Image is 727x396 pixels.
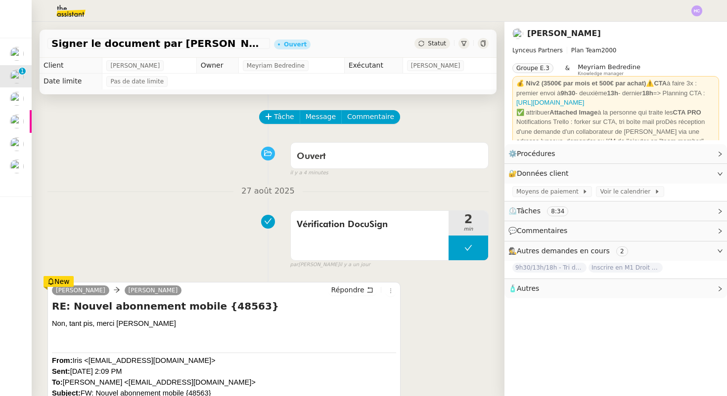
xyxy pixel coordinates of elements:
button: Répondre [328,284,377,295]
span: ⚙️ [508,148,560,159]
span: Données client [517,169,569,177]
span: ⏲️ [508,207,577,215]
span: Meyriam Bedredine [578,63,640,71]
span: Vérification DocuSign [297,217,443,232]
span: 🕵️ [508,247,632,255]
button: Message [300,110,342,124]
span: Tâches [517,207,541,215]
strong: 9h30 [561,89,576,97]
td: Exécutant [344,58,403,74]
span: 2 [449,213,488,225]
span: Autres demandes en cours [517,247,610,255]
strong: Attached Image [549,109,597,116]
span: Inscrire en M1 Droit des affaires [589,263,663,273]
span: & [565,63,570,76]
strong: 💰 Niv2 (3500€ par mois et 500€ par achat) [516,79,646,87]
span: Non, tant pis, merci [PERSON_NAME] [52,319,176,327]
strong: 13h [607,89,618,97]
span: 💬 [508,227,572,235]
nz-tag: 2 [616,246,628,256]
span: Statut [428,40,446,47]
span: Commentaire [347,111,394,122]
nz-badge-sup: 1 [19,68,26,75]
button: Tâche [259,110,300,124]
span: il y a un jour [339,261,370,269]
span: 9h30/13h/18h - Tri de la boite mail PRO - [DATE] [512,263,587,273]
img: users%2Fa6PbEmLwvGXylUqKytRPpDpAx153%2Favatar%2Ffanny.png [10,159,24,173]
div: Ouvert [284,41,307,47]
td: Owner [196,58,238,74]
span: Message [306,111,336,122]
img: users%2FNmPW3RcGagVdwlUj0SIRjiM8zA23%2Favatar%2Fb3e8f68e-88d8-429d-a2bd-00fb6f2d12db [10,137,24,151]
span: 27 août 2025 [233,185,302,198]
img: users%2FALbeyncImohZ70oG2ud0kR03zez1%2Favatar%2F645c5494-5e49-4313-a752-3cbe407590be [10,115,24,128]
span: Commentaires [517,227,567,235]
div: 🔐Données client [504,164,727,183]
span: Lynceus Partners [512,47,563,54]
div: 🧴Autres [504,279,727,298]
a: [PERSON_NAME] [52,286,109,295]
div: New [44,276,74,287]
img: svg [691,5,702,16]
span: 🧴 [508,284,539,292]
b: To: [52,378,63,386]
div: ⚠️ à faire 3x : premier envoi à - deuxième - dernier => Planning CTA : [516,79,715,108]
span: par [290,261,299,269]
span: il y a 4 minutes [290,169,328,177]
h4: RE: Nouvel abonnement mobile {48563} [52,299,396,313]
span: Signer le document par [PERSON_NAME] [51,39,266,48]
span: Tâche [274,111,294,122]
strong: CTA [654,79,667,87]
span: min [449,225,488,234]
td: Date limite [40,74,102,89]
small: [PERSON_NAME] [290,261,370,269]
span: Autres [517,284,539,292]
span: 🔐 [508,168,573,179]
strong: CTA PRO [673,109,701,116]
td: Client [40,58,102,74]
span: Ouvert [297,152,326,161]
span: [PERSON_NAME] [411,61,460,71]
app-user-label: Knowledge manager [578,63,640,76]
img: users%2FTDxDvmCjFdN3QFePFNGdQUcJcQk1%2Favatar%2F0cfb3a67-8790-4592-a9ec-92226c678442 [10,70,24,83]
div: 🕵️Autres demandes en cours 2 [504,241,727,261]
span: Répondre [331,285,364,295]
nz-tag: 8:34 [547,206,568,216]
span: Knowledge manager [578,71,624,77]
img: users%2Fa6PbEmLwvGXylUqKytRPpDpAx153%2Favatar%2Ffanny.png [10,47,24,61]
img: users%2FTDxDvmCjFdN3QFePFNGdQUcJcQk1%2Favatar%2F0cfb3a67-8790-4592-a9ec-92226c678442 [512,28,523,39]
strong: 18h [642,89,653,97]
div: ⏲️Tâches 8:34 [504,201,727,221]
span: Moyens de paiement [516,187,582,197]
span: Procédures [517,150,555,158]
span: Pas de date limite [110,77,164,86]
span: Plan Team [571,47,601,54]
div: ⚙️Procédures [504,144,727,163]
button: Commentaire [341,110,400,124]
div: ✅ attribuer à la personne qui traite les [516,108,715,118]
span: Meyriam Bedredine [247,61,305,71]
div: Notifications Trello : forker sur CTA, tri boîte mail proDès réception d'une demande d'un collabo... [516,117,715,146]
span: Voir le calendrier [600,187,654,197]
nz-tag: Groupe E.3 [512,63,553,73]
p: 1 [20,68,24,77]
span: 2000 [601,47,617,54]
a: [PERSON_NAME] [527,29,601,38]
span: From: [52,356,73,364]
span: [PERSON_NAME] [110,61,160,71]
img: users%2Fa6PbEmLwvGXylUqKytRPpDpAx153%2Favatar%2Ffanny.png [10,92,24,106]
div: 💬Commentaires [504,221,727,240]
a: [PERSON_NAME] [125,286,182,295]
a: [URL][DOMAIN_NAME] [516,99,584,106]
b: Sent: [52,367,70,375]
